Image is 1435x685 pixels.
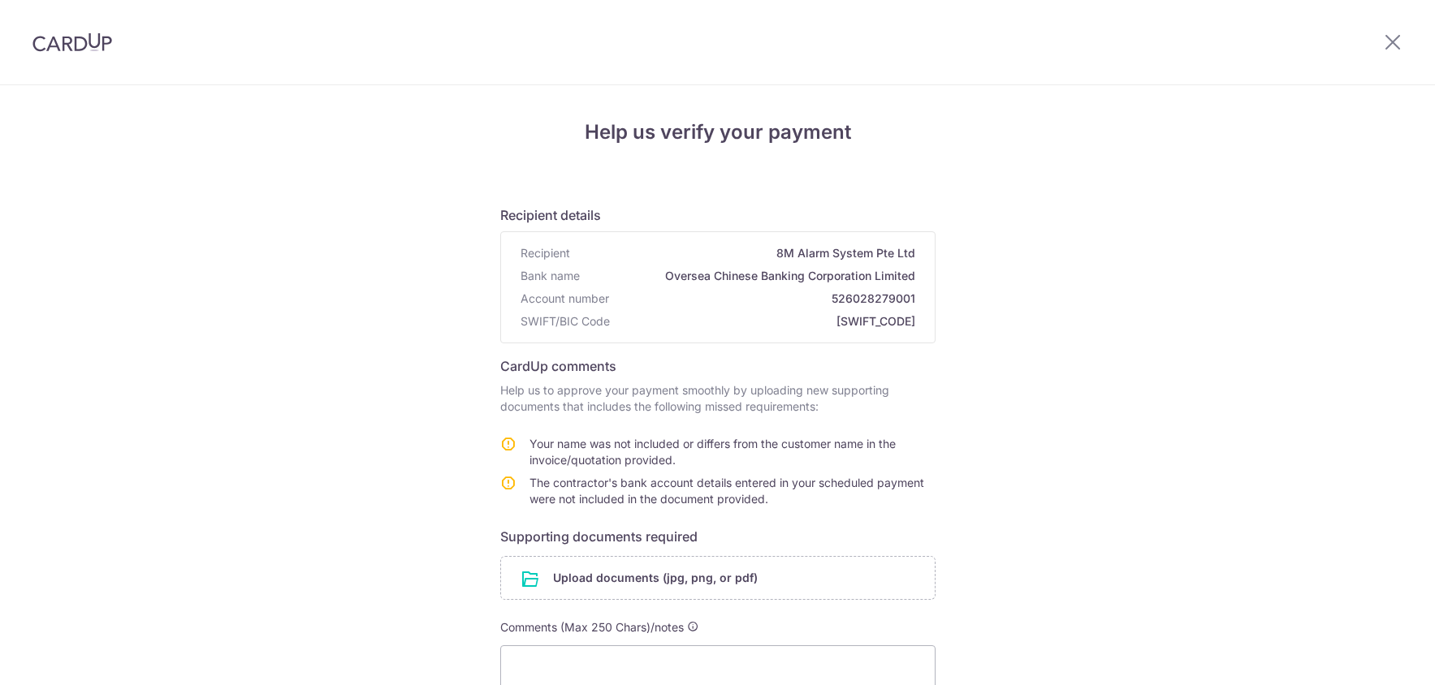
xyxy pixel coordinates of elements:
[529,437,896,467] span: Your name was not included or differs from the customer name in the invoice/quotation provided.
[521,313,610,330] span: SWIFT/BIC Code
[521,268,580,284] span: Bank name
[529,476,924,506] span: The contractor's bank account details entered in your scheduled payment were not included in the ...
[577,245,915,261] span: 8M Alarm System Pte Ltd
[1330,636,1419,677] iframe: Opens a widget where you can find more information
[500,118,936,147] h4: Help us verify your payment
[500,556,936,600] div: Upload documents (jpg, png, or pdf)
[616,291,915,307] span: 526028279001
[521,245,570,261] span: Recipient
[500,620,684,634] span: Comments (Max 250 Chars)/notes
[521,291,609,307] span: Account number
[500,527,936,546] h6: Supporting documents required
[500,356,936,376] h6: CardUp comments
[32,32,112,52] img: CardUp
[500,205,936,225] h6: Recipient details
[586,268,915,284] span: Oversea Chinese Banking Corporation Limited
[616,313,915,330] span: [SWIFT_CODE]
[500,382,936,415] p: Help us to approve your payment smoothly by uploading new supporting documents that includes the ...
